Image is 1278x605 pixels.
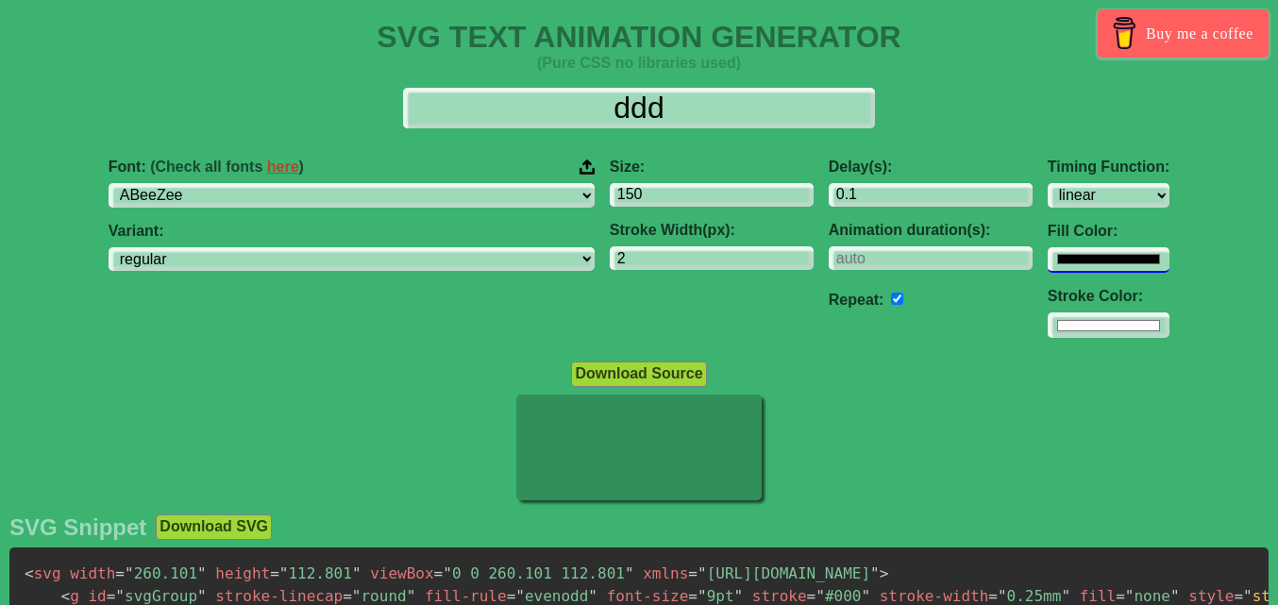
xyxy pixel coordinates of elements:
span: stroke-width [880,587,989,605]
span: " [588,587,597,605]
span: 9pt [688,587,743,605]
span: " [407,587,416,605]
span: width [70,564,115,582]
span: " [352,587,362,605]
label: Fill Color: [1048,223,1169,240]
span: font-size [607,587,689,605]
label: Stroke Color: [1048,288,1169,305]
img: Buy me a coffee [1108,17,1141,49]
span: = [434,564,444,582]
span: " [1125,587,1135,605]
a: here [267,159,299,175]
span: > [880,564,889,582]
input: auto [891,293,903,305]
input: 0.1s [829,183,1033,207]
span: " [998,587,1007,605]
span: < [25,564,34,582]
span: stroke [752,587,807,605]
span: svg [25,564,61,582]
span: " [279,564,289,582]
span: = [988,587,998,605]
span: " [125,564,134,582]
label: Delay(s): [829,159,1033,176]
span: " [734,587,744,605]
span: = [688,587,698,605]
span: " [861,587,870,605]
span: " [443,564,452,582]
label: Size: [610,159,814,176]
span: none [1116,587,1179,605]
span: fill-rule [425,587,507,605]
span: = [107,587,116,605]
label: Stroke Width(px): [610,222,814,239]
span: 0 0 260.101 112.801 [434,564,634,582]
span: = [270,564,279,582]
span: " [1170,587,1180,605]
span: " [698,587,707,605]
span: evenodd [507,587,597,605]
span: 0.25mm [988,587,1070,605]
span: = [807,587,816,605]
span: xmlns [643,564,688,582]
span: " [625,564,634,582]
span: Buy me a coffee [1146,17,1253,50]
span: < [61,587,71,605]
span: = [507,587,516,605]
input: 100 [610,183,814,207]
h2: SVG Snippet [9,514,146,541]
span: Font: [109,159,304,176]
span: = [343,587,352,605]
span: " [515,587,525,605]
span: " [870,564,880,582]
span: 260.101 [115,564,206,582]
img: Upload your font [580,159,595,176]
span: [URL][DOMAIN_NAME] [688,564,879,582]
span: " [816,587,825,605]
span: " [698,564,707,582]
span: = [1116,587,1125,605]
span: stroke-linecap [215,587,343,605]
span: " [352,564,362,582]
span: = [688,564,698,582]
a: Buy me a coffee [1098,9,1269,58]
span: =" [1234,587,1252,605]
span: viewBox [370,564,433,582]
input: 2px [610,246,814,270]
span: " [197,564,207,582]
span: = [115,564,125,582]
span: round [343,587,415,605]
label: Timing Function: [1048,159,1169,176]
span: fill [1080,587,1117,605]
label: Repeat: [829,292,884,308]
button: Download Source [571,361,706,386]
span: svgGroup [107,587,207,605]
span: 112.801 [270,564,361,582]
input: Input Text Here [403,88,875,128]
label: Variant: [109,223,595,240]
span: (Check all fonts ) [150,159,304,175]
span: " [1061,587,1070,605]
span: " [197,587,207,605]
label: Animation duration(s): [829,222,1033,239]
span: g [61,587,79,605]
button: Download SVG [156,514,272,539]
span: style [1188,587,1234,605]
span: id [88,587,106,605]
span: height [215,564,270,582]
input: auto [829,246,1033,270]
span: " [115,587,125,605]
span: #000 [807,587,870,605]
